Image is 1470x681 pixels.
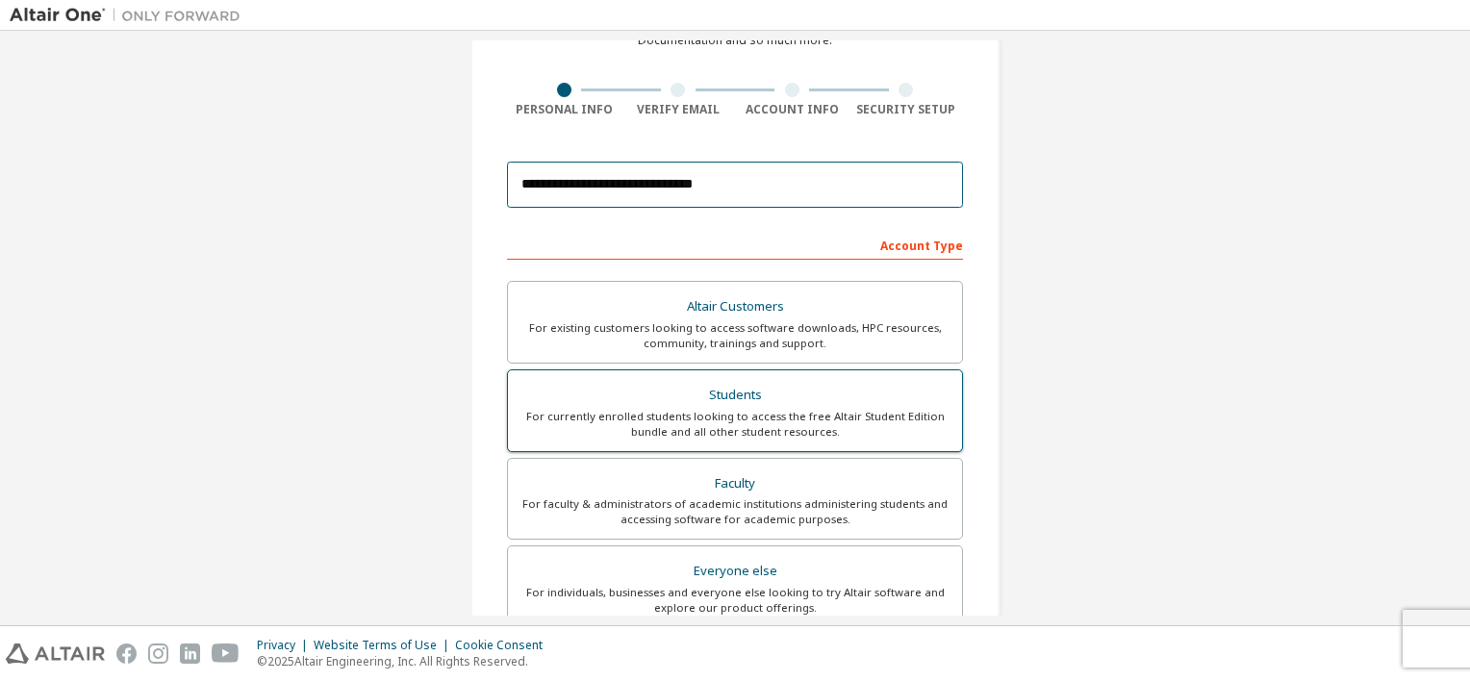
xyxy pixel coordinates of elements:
[621,102,736,117] div: Verify Email
[520,496,950,527] div: For faculty & administrators of academic institutions administering students and accessing softwa...
[116,643,137,664] img: facebook.svg
[10,6,250,25] img: Altair One
[520,470,950,497] div: Faculty
[849,102,964,117] div: Security Setup
[507,229,963,260] div: Account Type
[257,653,554,669] p: © 2025 Altair Engineering, Inc. All Rights Reserved.
[6,643,105,664] img: altair_logo.svg
[520,409,950,440] div: For currently enrolled students looking to access the free Altair Student Edition bundle and all ...
[314,638,455,653] div: Website Terms of Use
[520,382,950,409] div: Students
[735,102,849,117] div: Account Info
[520,558,950,585] div: Everyone else
[507,102,621,117] div: Personal Info
[520,585,950,616] div: For individuals, businesses and everyone else looking to try Altair software and explore our prod...
[257,638,314,653] div: Privacy
[520,320,950,351] div: For existing customers looking to access software downloads, HPC resources, community, trainings ...
[148,643,168,664] img: instagram.svg
[180,643,200,664] img: linkedin.svg
[212,643,240,664] img: youtube.svg
[520,293,950,320] div: Altair Customers
[455,638,554,653] div: Cookie Consent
